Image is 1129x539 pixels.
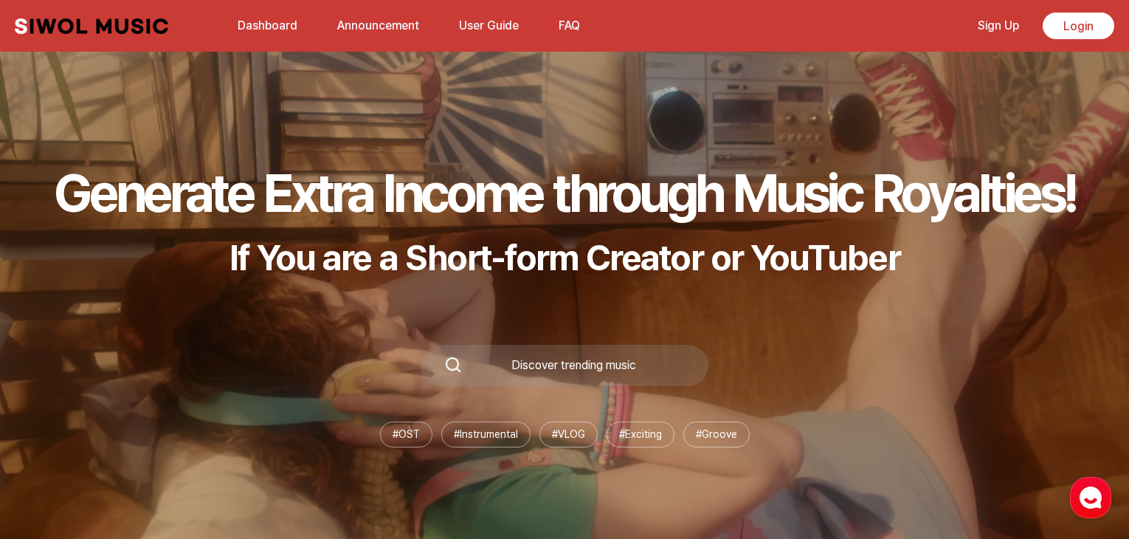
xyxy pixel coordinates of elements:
li: # Instrumental [441,422,531,447]
div: Discover trending music [462,360,685,371]
button: FAQ [550,8,589,44]
h1: Generate Extra Income through Music Royalties! [54,161,1075,224]
li: # Groove [683,422,750,447]
a: Dashboard [229,10,306,41]
a: Announcement [328,10,428,41]
p: If You are a Short-form Creator or YouTuber [54,236,1075,279]
a: User Guide [450,10,528,41]
a: Sign Up [969,10,1028,41]
li: # VLOG [539,422,598,447]
li: # Exciting [607,422,674,447]
li: # OST [380,422,432,447]
a: Login [1043,13,1114,39]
